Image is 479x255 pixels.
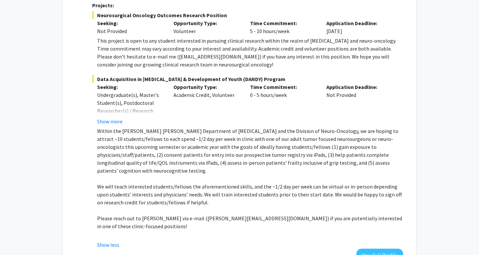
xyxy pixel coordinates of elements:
[97,91,164,131] div: Undergraduate(s), Master's Student(s), Postdoctoral Researcher(s) / Research Staff, Medical Resid...
[97,27,164,35] div: Not Provided
[97,37,403,68] div: This project is open to any student interested in pursuing clinical research within the realm of ...
[97,214,403,230] p: Please reach out to [PERSON_NAME] via e-mail ([PERSON_NAME][EMAIL_ADDRESS][DOMAIN_NAME]) if you a...
[97,19,164,27] p: Seeking:
[92,2,114,9] strong: Projects:
[173,19,240,27] p: Opportunity Type:
[92,75,403,83] span: Data Acquisition in [MEDICAL_DATA] & Development of Youth (DANDY) Program
[321,19,398,35] div: [DATE]
[97,83,164,91] p: Seeking:
[321,83,398,125] div: Not Provided
[92,11,403,19] span: Neurosurgical Oncology Outcomes Research Position
[97,117,123,125] button: Show more
[168,83,245,125] div: Academic Credit, Volunteer
[245,19,322,35] div: 5 - 10 hours/week
[326,19,393,27] p: Application Deadline:
[97,127,403,175] p: Within the [PERSON_NAME] [PERSON_NAME] Department of [MEDICAL_DATA] and the Division of Neuro-Onc...
[173,83,240,91] p: Opportunity Type:
[5,225,28,250] iframe: Chat
[97,241,119,249] button: Show less
[168,19,245,35] div: Volunteer
[250,19,317,27] p: Time Commitment:
[97,183,403,206] p: We will teach interested students/fellows the aforementioned skills, and the ~1/2 day per week ca...
[250,83,317,91] p: Time Commitment:
[326,83,393,91] p: Application Deadline:
[245,83,322,125] div: 0 - 5 hours/week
